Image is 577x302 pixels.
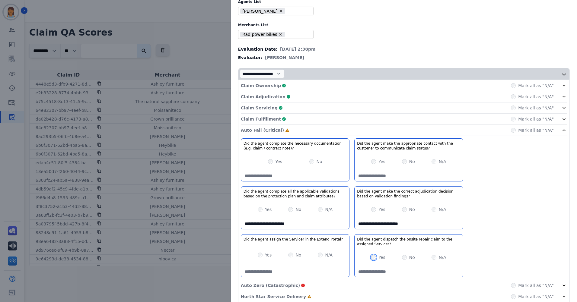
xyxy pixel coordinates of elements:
ul: selected options [240,31,310,38]
label: Yes [275,159,282,165]
label: Yes [265,206,272,212]
p: Claim Fulfillment [241,116,281,122]
li: [PERSON_NAME] [240,8,285,14]
div: Evaluation Date: [238,46,570,52]
button: Remove Rad power bikes [278,32,283,36]
label: No [317,159,322,165]
label: Yes [378,159,385,165]
label: Mark all as "N/A" [518,294,554,300]
p: Auto Zero (Catastrophic) [241,282,300,288]
label: No [409,206,415,212]
p: Claim Adjudication [241,94,285,100]
label: Mark all as "N/A" [518,282,554,288]
label: N/A [439,254,446,260]
label: No [295,206,301,212]
h3: Did the agent complete the necessary documentation (e.g. claim / contract note)? [244,141,347,151]
h3: Did the agent dispatch the onsite repair claim to the assigned Servicer? [357,237,460,247]
label: N/A [439,159,446,165]
h3: Did the agent complete all the applicable validations based on the protection plan and claim attr... [244,189,347,199]
li: Rad power bikes [240,32,285,37]
label: Yes [378,206,385,212]
label: Yes [265,252,272,258]
label: Mark all as "N/A" [518,127,554,133]
span: [PERSON_NAME] [265,55,304,61]
ul: selected options [240,8,310,15]
p: Auto Fail (Critical) [241,127,284,133]
button: Remove Lavonne Roberson [279,9,283,13]
h3: Did the agent make the appropriate contact with the customer to communicate claim status? [357,141,460,151]
h3: Did the agent make the correct adjudication decision based on validation findings? [357,189,460,199]
label: Merchants List [238,23,570,27]
p: North Star Service Delivery [241,294,306,300]
label: No [295,252,301,258]
label: N/A [439,206,446,212]
div: Evaluator: [238,55,570,61]
label: No [409,254,415,260]
span: [DATE] 2:38pm [280,46,316,52]
h3: Did the agent assign the Servicer in the Extend Portal? [244,237,343,242]
label: No [409,159,415,165]
label: Mark all as "N/A" [518,105,554,111]
label: Mark all as "N/A" [518,94,554,100]
label: Mark all as "N/A" [518,83,554,89]
label: Mark all as "N/A" [518,116,554,122]
p: Claim Ownership [241,83,281,89]
label: N/A [325,252,333,258]
label: Yes [378,254,385,260]
p: Claim Servicing [241,105,278,111]
label: N/A [325,206,333,212]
